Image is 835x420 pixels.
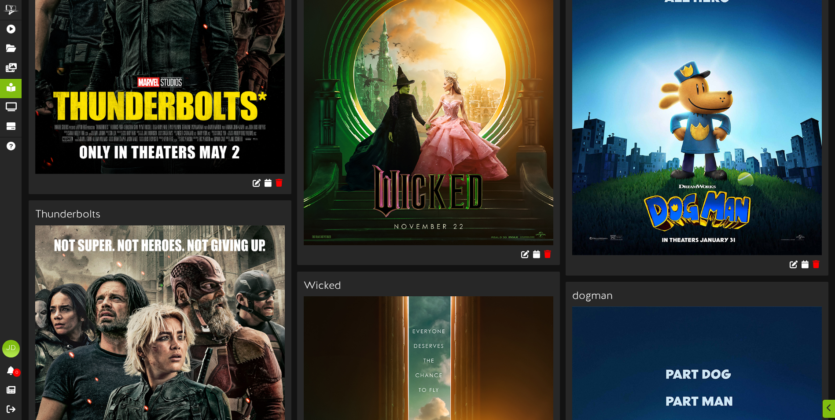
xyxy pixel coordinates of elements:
h3: Wicked [304,280,553,292]
div: JD [2,340,20,357]
h3: dogman [572,291,822,302]
h3: Thunderbolts [35,209,285,221]
span: 0 [13,368,21,377]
